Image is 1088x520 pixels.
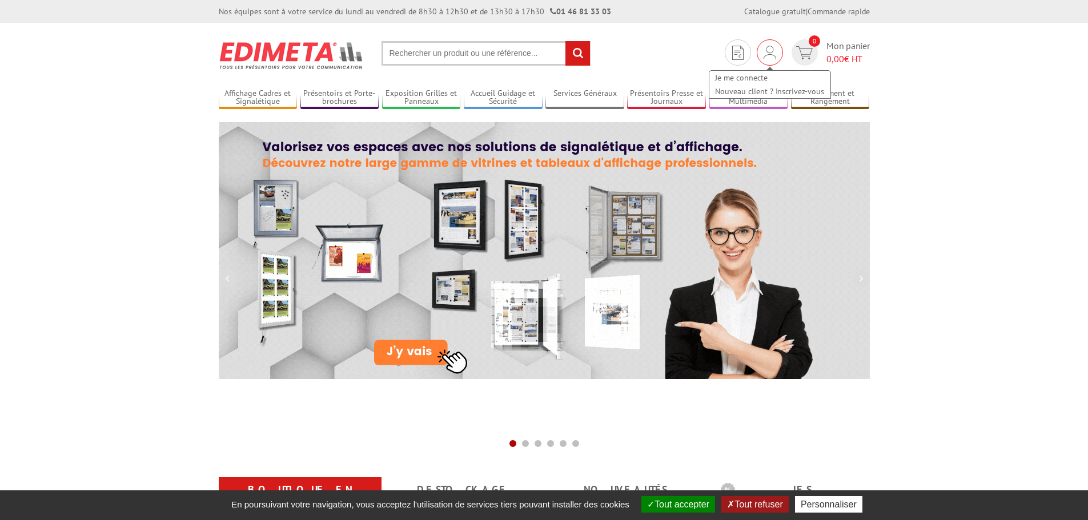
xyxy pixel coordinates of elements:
a: Je me connecte [709,71,830,84]
div: Je me connecte Nouveau client ? Inscrivez-vous [757,39,783,66]
button: Personnaliser (fenêtre modale) [795,496,862,513]
a: nouveautés [558,479,693,500]
span: € HT [826,53,870,66]
a: Exposition Grilles et Panneaux [382,88,461,107]
div: | [744,6,870,17]
img: devis rapide [796,46,813,59]
span: 0 [809,35,820,47]
a: Affichage Cadres et Signalétique [219,88,298,107]
img: Présentoir, panneau, stand - Edimeta - PLV, affichage, mobilier bureau, entreprise [219,34,364,76]
strong: 01 46 81 33 03 [550,6,611,17]
a: Présentoirs Presse et Journaux [627,88,706,107]
input: rechercher [565,41,590,66]
a: Destockage [395,479,531,500]
div: Nos équipes sont à votre service du lundi au vendredi de 8h30 à 12h30 et de 13h30 à 17h30 [219,6,611,17]
a: Commande rapide [808,6,870,17]
a: Accueil Guidage et Sécurité [464,88,543,107]
span: 0,00 [826,53,844,65]
a: Nouveau client ? Inscrivez-vous [709,84,830,98]
a: Services Généraux [545,88,624,107]
img: devis rapide [732,46,744,60]
button: Tout accepter [641,496,715,513]
img: devis rapide [764,46,776,59]
a: devis rapide 0 Mon panier 0,00€ HT [789,39,870,66]
a: Catalogue gratuit [744,6,806,17]
b: Les promotions [721,479,864,502]
span: En poursuivant votre navigation, vous acceptez l'utilisation de services tiers pouvant installer ... [226,499,635,509]
a: Présentoirs et Porte-brochures [300,88,379,107]
span: Mon panier [826,39,870,66]
input: Rechercher un produit ou une référence... [382,41,591,66]
button: Tout refuser [721,496,788,513]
